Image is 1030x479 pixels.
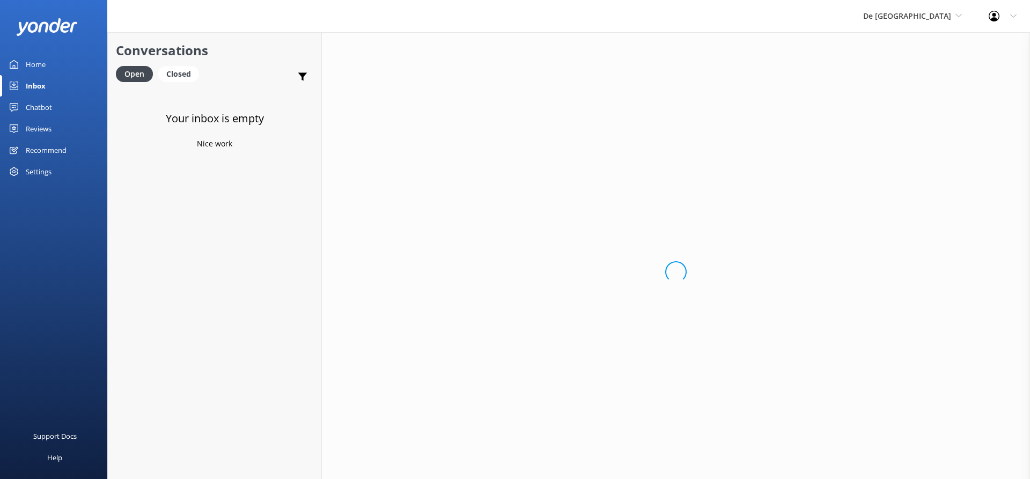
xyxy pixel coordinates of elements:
[33,425,77,447] div: Support Docs
[26,97,52,118] div: Chatbot
[116,68,158,79] a: Open
[16,18,78,36] img: yonder-white-logo.png
[26,118,51,139] div: Reviews
[166,110,264,127] h3: Your inbox is empty
[116,66,153,82] div: Open
[26,139,67,161] div: Recommend
[26,161,51,182] div: Settings
[26,54,46,75] div: Home
[158,68,204,79] a: Closed
[863,11,951,21] span: De [GEOGRAPHIC_DATA]
[26,75,46,97] div: Inbox
[116,40,313,61] h2: Conversations
[158,66,199,82] div: Closed
[47,447,62,468] div: Help
[197,138,232,150] p: Nice work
